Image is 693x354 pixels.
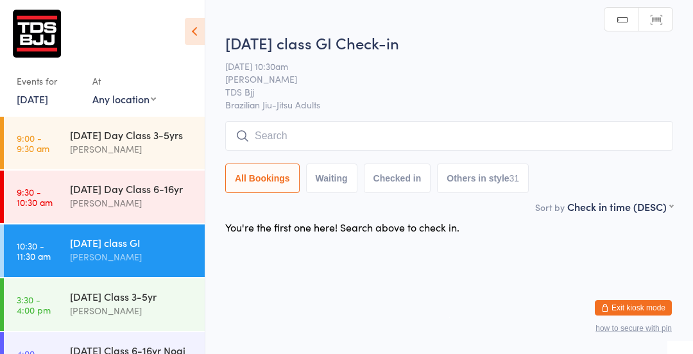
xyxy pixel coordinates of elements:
[535,201,565,214] label: Sort by
[437,164,529,193] button: Others in style31
[567,199,673,214] div: Check in time (DESC)
[225,85,653,98] span: TDS Bjj
[4,117,205,169] a: 9:00 -9:30 am[DATE] Day Class 3-5yrs[PERSON_NAME]
[595,300,672,316] button: Exit kiosk mode
[70,249,194,264] div: [PERSON_NAME]
[364,164,431,193] button: Checked in
[70,142,194,156] div: [PERSON_NAME]
[70,289,194,303] div: [DATE] Class 3-5yr
[70,196,194,210] div: [PERSON_NAME]
[4,224,205,277] a: 10:30 -11:30 am[DATE] class GI[PERSON_NAME]
[17,187,53,207] time: 9:30 - 10:30 am
[225,220,459,234] div: You're the first one here! Search above to check in.
[595,324,672,333] button: how to secure with pin
[225,98,673,111] span: Brazilian Jiu-Jitsu Adults
[4,278,205,331] a: 3:30 -4:00 pm[DATE] Class 3-5yr[PERSON_NAME]
[70,181,194,196] div: [DATE] Day Class 6-16yr
[92,92,156,106] div: Any location
[306,164,357,193] button: Waiting
[17,240,51,261] time: 10:30 - 11:30 am
[225,60,653,72] span: [DATE] 10:30am
[509,173,520,183] div: 31
[225,72,653,85] span: [PERSON_NAME]
[17,294,51,315] time: 3:30 - 4:00 pm
[70,235,194,249] div: [DATE] class GI
[4,171,205,223] a: 9:30 -10:30 am[DATE] Day Class 6-16yr[PERSON_NAME]
[225,32,673,53] h2: [DATE] class GI Check-in
[225,164,300,193] button: All Bookings
[13,10,61,58] img: gary-porter-tds-bjj
[17,133,49,153] time: 9:00 - 9:30 am
[17,71,80,92] div: Events for
[225,121,673,151] input: Search
[17,92,48,106] a: [DATE]
[70,303,194,318] div: [PERSON_NAME]
[70,128,194,142] div: [DATE] Day Class 3-5yrs
[92,71,156,92] div: At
